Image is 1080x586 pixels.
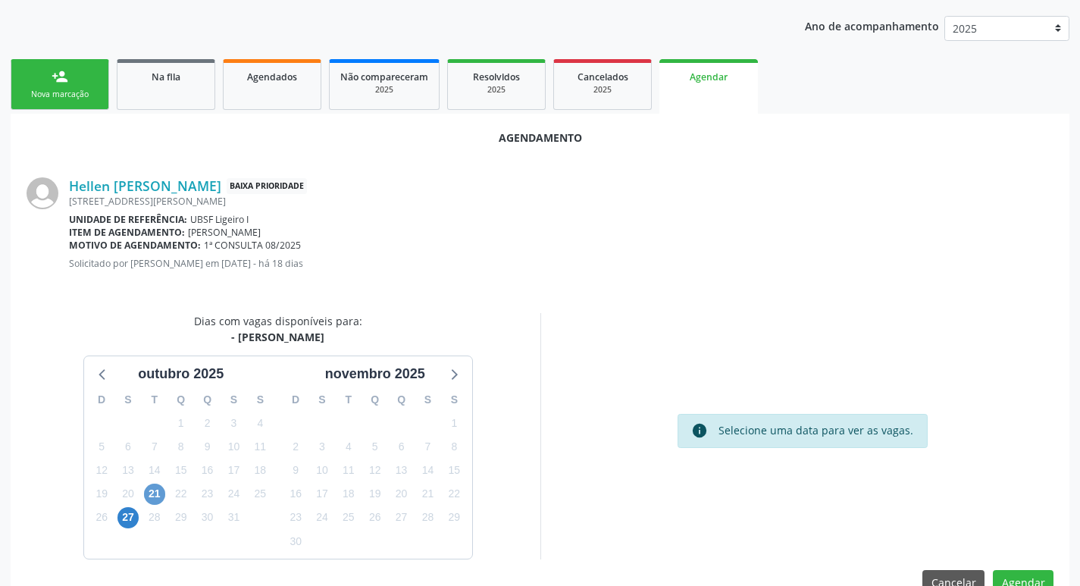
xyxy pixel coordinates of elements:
[391,484,412,505] span: quinta-feira, 20 de novembro de 2025
[221,388,247,412] div: S
[391,507,412,528] span: quinta-feira, 27 de novembro de 2025
[417,436,438,457] span: sexta-feira, 7 de novembro de 2025
[69,239,201,252] b: Motivo de agendamento:
[417,507,438,528] span: sexta-feira, 28 de novembro de 2025
[69,195,1053,208] div: [STREET_ADDRESS][PERSON_NAME]
[167,388,194,412] div: Q
[115,388,142,412] div: S
[249,484,271,505] span: sábado, 25 de outubro de 2025
[311,436,333,457] span: segunda-feira, 3 de novembro de 2025
[204,239,301,252] span: 1ª CONSULTA 08/2025
[285,507,306,528] span: domingo, 23 de novembro de 2025
[152,71,180,83] span: Na fila
[718,422,913,439] div: Selecione uma data para ver as vagas.
[417,460,438,481] span: sexta-feira, 14 de novembro de 2025
[69,226,185,239] b: Item de agendamento:
[311,484,333,505] span: segunda-feira, 17 de novembro de 2025
[391,460,412,481] span: quinta-feira, 13 de novembro de 2025
[91,507,112,528] span: domingo, 26 de outubro de 2025
[338,460,359,481] span: terça-feira, 11 de novembro de 2025
[311,460,333,481] span: segunda-feira, 10 de novembro de 2025
[285,484,306,505] span: domingo, 16 de novembro de 2025
[365,507,386,528] span: quarta-feira, 26 de novembro de 2025
[91,460,112,481] span: domingo, 12 de outubro de 2025
[340,84,428,96] div: 2025
[365,436,386,457] span: quarta-feira, 5 de novembro de 2025
[22,89,98,100] div: Nova marcação
[223,460,244,481] span: sexta-feira, 17 de outubro de 2025
[197,484,218,505] span: quinta-feira, 23 de outubro de 2025
[91,436,112,457] span: domingo, 5 de outubro de 2025
[285,460,306,481] span: domingo, 9 de novembro de 2025
[417,484,438,505] span: sexta-feira, 21 de novembro de 2025
[223,484,244,505] span: sexta-feira, 24 de outubro de 2025
[117,507,139,528] span: segunda-feira, 27 de outubro de 2025
[91,484,112,505] span: domingo, 19 de outubro de 2025
[319,364,431,384] div: novembro 2025
[117,436,139,457] span: segunda-feira, 6 de outubro de 2025
[443,412,465,434] span: sábado, 1 de novembro de 2025
[223,412,244,434] span: sexta-feira, 3 de outubro de 2025
[340,71,428,83] span: Não compareceram
[197,460,218,481] span: quinta-feira, 16 de outubro de 2025
[52,68,68,85] div: person_add
[247,388,274,412] div: S
[805,16,939,35] p: Ano de acompanhamento
[309,388,336,412] div: S
[171,460,192,481] span: quarta-feira, 15 de outubro de 2025
[247,71,297,83] span: Agendados
[144,484,165,505] span: terça-feira, 21 de outubro de 2025
[338,484,359,505] span: terça-feira, 18 de novembro de 2025
[338,436,359,457] span: terça-feira, 4 de novembro de 2025
[197,412,218,434] span: quinta-feira, 2 de outubro de 2025
[362,388,388,412] div: Q
[285,436,306,457] span: domingo, 2 de novembro de 2025
[188,226,261,239] span: [PERSON_NAME]
[388,388,415,412] div: Q
[117,460,139,481] span: segunda-feira, 13 de outubro de 2025
[443,507,465,528] span: sábado, 29 de novembro de 2025
[443,436,465,457] span: sábado, 8 de novembro de 2025
[249,412,271,434] span: sábado, 4 de outubro de 2025
[144,460,165,481] span: terça-feira, 14 de outubro de 2025
[443,484,465,505] span: sábado, 22 de novembro de 2025
[89,388,115,412] div: D
[194,313,362,345] div: Dias com vagas disponíveis para:
[69,257,1053,270] p: Solicitado por [PERSON_NAME] em [DATE] - há 18 dias
[283,388,309,412] div: D
[441,388,468,412] div: S
[194,388,221,412] div: Q
[27,130,1053,146] div: Agendamento
[443,460,465,481] span: sábado, 15 de novembro de 2025
[391,436,412,457] span: quinta-feira, 6 de novembro de 2025
[141,388,167,412] div: T
[197,436,218,457] span: quinta-feira, 9 de outubro de 2025
[223,436,244,457] span: sexta-feira, 10 de outubro de 2025
[365,460,386,481] span: quarta-feira, 12 de novembro de 2025
[171,436,192,457] span: quarta-feira, 8 de outubro de 2025
[691,422,708,439] i: info
[285,531,306,552] span: domingo, 30 de novembro de 2025
[311,507,333,528] span: segunda-feira, 24 de novembro de 2025
[27,177,58,209] img: img
[459,84,534,96] div: 2025
[69,213,187,226] b: Unidade de referência:
[69,177,221,194] a: Hellen [PERSON_NAME]
[194,329,362,345] div: - [PERSON_NAME]
[132,364,230,384] div: outubro 2025
[171,412,192,434] span: quarta-feira, 1 de outubro de 2025
[565,84,640,96] div: 2025
[338,507,359,528] span: terça-feira, 25 de novembro de 2025
[171,484,192,505] span: quarta-feira, 22 de outubro de 2025
[473,71,520,83] span: Resolvidos
[335,388,362,412] div: T
[190,213,249,226] span: UBSF Ligeiro I
[227,178,307,194] span: Baixa Prioridade
[365,484,386,505] span: quarta-feira, 19 de novembro de 2025
[578,71,628,83] span: Cancelados
[144,436,165,457] span: terça-feira, 7 de outubro de 2025
[171,507,192,528] span: quarta-feira, 29 de outubro de 2025
[415,388,441,412] div: S
[117,484,139,505] span: segunda-feira, 20 de outubro de 2025
[144,507,165,528] span: terça-feira, 28 de outubro de 2025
